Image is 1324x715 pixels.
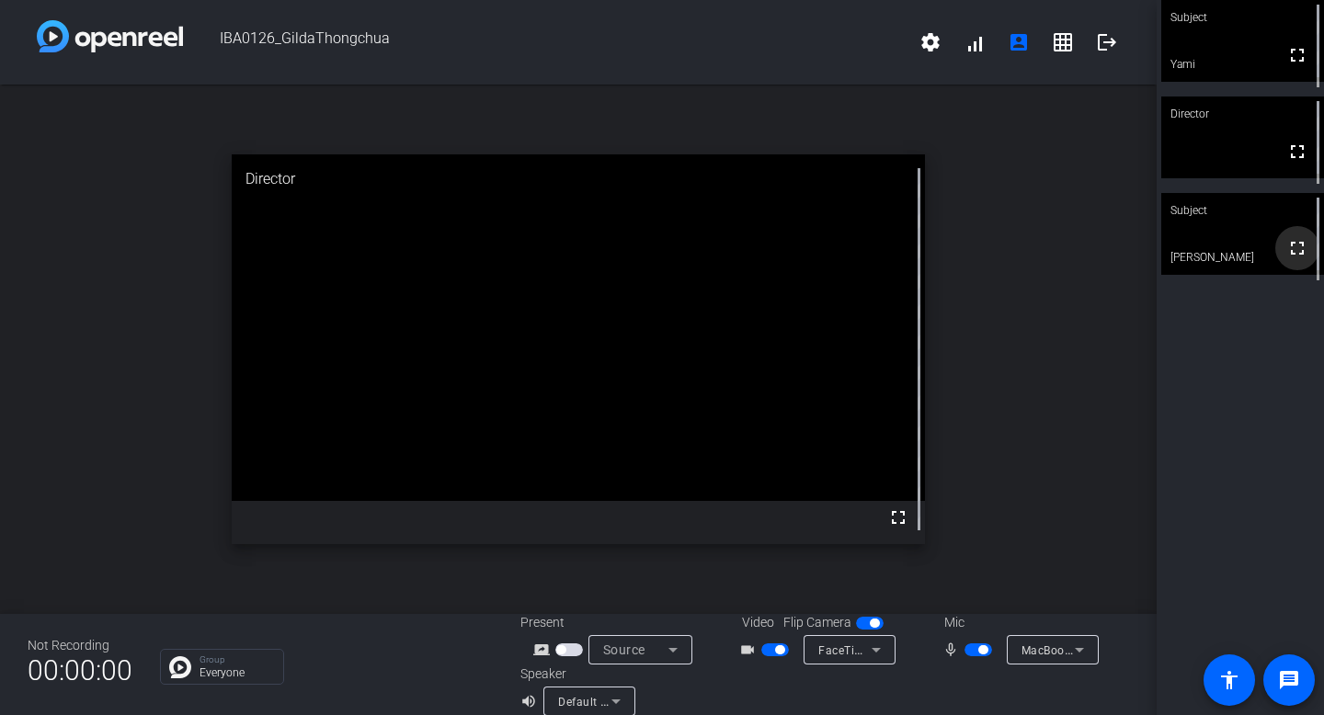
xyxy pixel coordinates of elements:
[1022,642,1209,657] span: MacBook Pro Microphone (Built-in)
[1286,44,1308,66] mat-icon: fullscreen
[1161,193,1324,228] div: Subject
[1052,31,1074,53] mat-icon: grid_on
[200,655,274,664] p: Group
[558,694,780,709] span: Default - MacBook Pro Speakers (Built-in)
[232,154,926,204] div: Director
[200,667,274,678] p: Everyone
[783,613,851,632] span: Flip Camera
[520,664,631,684] div: Speaker
[520,613,704,632] div: Present
[1008,31,1030,53] mat-icon: account_box
[953,20,997,64] button: signal_cellular_alt
[742,613,774,632] span: Video
[926,613,1110,632] div: Mic
[1096,31,1118,53] mat-icon: logout
[818,642,936,657] span: FaceTime HD Camera
[28,636,132,655] div: Not Recording
[37,20,183,52] img: white-gradient.svg
[533,639,555,661] mat-icon: screen_share_outline
[942,639,964,661] mat-icon: mic_none
[169,656,191,678] img: Chat Icon
[1286,237,1308,259] mat-icon: fullscreen
[520,690,542,712] mat-icon: volume_up
[1278,669,1300,691] mat-icon: message
[1161,96,1324,131] div: Director
[919,31,942,53] mat-icon: settings
[739,639,761,661] mat-icon: videocam_outline
[183,20,908,64] span: IBA0126_GildaThongchua
[887,506,909,528] mat-icon: fullscreen
[603,642,645,657] span: Source
[1218,669,1240,691] mat-icon: accessibility
[28,648,132,693] span: 00:00:00
[1286,141,1308,163] mat-icon: fullscreen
